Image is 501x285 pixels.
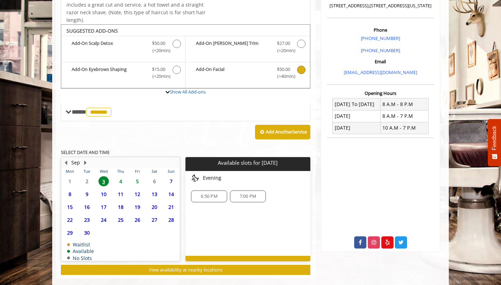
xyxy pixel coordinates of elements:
[189,66,306,82] label: Add-On Facial
[189,40,306,56] label: Add-On Beard Trim
[78,226,95,239] td: Select day30
[132,215,143,225] span: 26
[361,47,400,54] a: [PHONE_NUMBER]
[146,213,162,226] td: Select day27
[333,110,381,122] td: [DATE]
[491,126,498,150] span: Feedback
[132,202,143,212] span: 19
[255,125,310,139] button: Add AnotherService
[149,47,169,54] span: (+20min )
[65,189,75,199] span: 8
[65,215,75,225] span: 22
[146,188,162,201] td: Select day13
[188,160,307,166] p: Available slots for [DATE]
[277,66,290,73] span: $50.00
[71,159,80,166] button: Sep
[98,176,109,186] span: 3
[163,213,180,226] td: Select day28
[72,40,145,54] b: Add-On Scalp Detox
[129,213,146,226] td: Select day26
[116,189,126,199] span: 11
[112,168,129,175] th: Thu
[196,40,270,54] b: Add-On [PERSON_NAME] Trim
[152,40,165,47] span: $50.00
[380,122,428,134] td: 10 A.M - 7 P.M
[149,189,160,199] span: 13
[82,159,88,166] button: Next Month
[149,215,160,225] span: 27
[129,168,146,175] th: Fri
[170,89,206,95] a: Show All Add-ons
[333,122,381,134] td: [DATE]
[329,2,432,9] p: [STREET_ADDRESS],[STREET_ADDRESS][US_STATE]
[163,168,180,175] th: Sun
[65,202,75,212] span: 15
[277,40,290,47] span: $27.00
[66,27,118,34] b: SUGGESTED ADD-ONS
[129,175,146,188] td: Select day5
[129,188,146,201] td: Select day12
[273,73,294,80] span: (+40min )
[62,226,78,239] td: Select day29
[344,69,417,75] a: [EMAIL_ADDRESS][DOMAIN_NAME]
[65,40,182,56] label: Add-On Scalp Detox
[273,47,294,54] span: (+20min )
[72,66,145,80] b: Add-On Eyebrows Shaping
[61,149,110,155] b: SELECT DATE AND TIME
[266,129,307,135] b: Add Another Service
[62,213,78,226] td: Select day22
[112,213,129,226] td: Select day25
[116,176,126,186] span: 4
[67,255,94,261] td: No Slots
[65,228,75,238] span: 29
[163,175,180,188] td: Select day7
[95,201,112,213] td: Select day17
[146,168,162,175] th: Sat
[67,242,94,247] td: Waitlist
[329,27,432,32] h3: Phone
[132,176,143,186] span: 5
[166,215,176,225] span: 28
[380,98,428,110] td: 8 A.M - 8 P.M
[62,168,78,175] th: Mon
[98,202,109,212] span: 17
[132,189,143,199] span: 12
[203,175,221,181] span: Evening
[112,201,129,213] td: Select day18
[95,188,112,201] td: Select day10
[230,190,266,202] div: 7:00 PM
[380,110,428,122] td: 8 A.M - 7 P.M
[240,194,256,199] span: 7:00 PM
[333,98,381,110] td: [DATE] To [DATE]
[82,202,92,212] span: 16
[149,202,160,212] span: 20
[82,215,92,225] span: 23
[488,119,501,166] button: Feedback - Show survey
[191,190,227,202] div: 6:50 PM
[82,189,92,199] span: 9
[61,24,310,89] div: The Made Man Haircut Add-onS
[201,194,217,199] span: 6:50 PM
[329,59,432,64] h3: Email
[62,188,78,201] td: Select day8
[112,188,129,201] td: Select day11
[65,66,182,82] label: Add-On Eyebrows Shaping
[78,213,95,226] td: Select day23
[98,215,109,225] span: 24
[361,35,400,41] a: [PHONE_NUMBER]
[166,176,176,186] span: 7
[78,201,95,213] td: Select day16
[95,168,112,175] th: Wed
[112,175,129,188] td: Select day4
[95,175,112,188] td: Select day3
[149,73,169,80] span: (+20min )
[129,201,146,213] td: Select day19
[98,189,109,199] span: 10
[62,201,78,213] td: Select day15
[116,215,126,225] span: 25
[67,249,94,254] td: Available
[166,189,176,199] span: 14
[163,201,180,213] td: Select day21
[163,188,180,201] td: Select day14
[78,188,95,201] td: Select day9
